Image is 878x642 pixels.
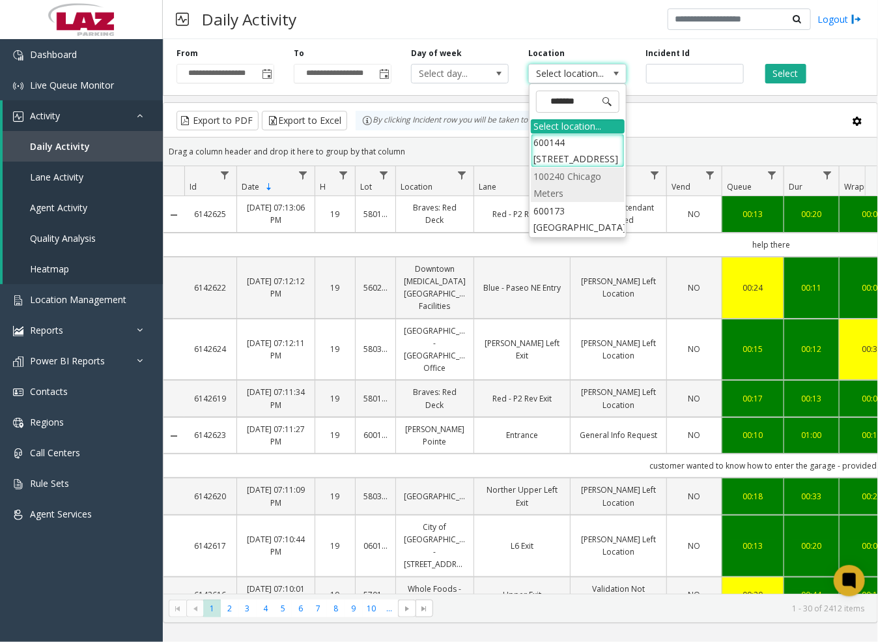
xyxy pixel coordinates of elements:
a: [GEOGRAPHIC_DATA] [404,490,466,503]
span: Quality Analysis [30,232,96,244]
a: [GEOGRAPHIC_DATA] - [GEOGRAPHIC_DATA] Office [404,325,466,375]
a: 19 [323,343,347,355]
span: Select day... [412,65,489,83]
a: Braves: Red Deck [404,201,466,226]
a: 01:00 [792,429,831,441]
li: 600173 [GEOGRAPHIC_DATA] [531,202,625,236]
span: NO [688,393,701,404]
a: Logout [817,12,862,26]
a: 00:20 [792,208,831,220]
a: 00:20 [792,540,831,552]
span: Live Queue Monitor [30,79,114,91]
div: By clicking Incident row you will be taken to the incident details page. [356,111,627,130]
a: 00:13 [792,392,831,405]
a: Location Filter Menu [453,166,471,184]
a: Daily Activity [3,131,163,162]
a: Collapse Details [163,210,184,220]
a: 00:17 [730,392,776,405]
a: 00:44 [792,589,831,601]
span: Page 8 [327,600,345,617]
label: Day of week [411,48,462,59]
img: 'icon' [13,510,23,520]
a: City of [GEOGRAPHIC_DATA] - [STREET_ADDRESS] [404,521,466,571]
img: 'icon' [13,448,23,459]
a: NO [675,392,714,405]
a: 00:13 [730,208,776,220]
a: 580116 [363,208,388,220]
a: Lot Filter Menu [375,166,393,184]
label: From [177,48,198,59]
a: 00:12 [792,343,831,355]
a: Dur Filter Menu [819,166,836,184]
a: 6142619 [192,392,229,405]
img: 'icon' [13,81,23,91]
a: General Info Request [578,429,658,441]
a: 00:13 [730,540,776,552]
span: Queue [727,181,752,192]
a: 00:15 [730,343,776,355]
span: Location [401,181,432,192]
a: 580363 [363,490,388,503]
a: [PERSON_NAME] Left Location [578,386,658,411]
span: Lot [360,181,372,192]
a: Validation Not Working [578,583,658,607]
a: Issue Filter Menu [646,166,664,184]
a: Heatmap [3,254,163,284]
img: infoIcon.svg [362,115,373,126]
div: Drag a column header and drop it here to group by that column [163,140,877,163]
a: 19 [323,540,347,552]
h3: Daily Activity [195,3,303,35]
span: Heatmap [30,263,69,275]
span: Date [242,181,259,192]
a: Downtown [MEDICAL_DATA][GEOGRAPHIC_DATA] Facilities [404,263,466,313]
span: Dashboard [30,48,77,61]
a: NO [675,589,714,601]
a: Id Filter Menu [216,166,234,184]
a: Red - P2 Rev Exit [482,392,562,405]
a: Collapse Details [163,431,184,441]
span: Page 2 [221,600,238,617]
button: Select [765,64,806,83]
div: 00:33 [792,490,831,503]
a: 19 [323,490,347,503]
a: [DATE] 07:12:12 PM [245,275,307,300]
span: Agent Activity [30,201,87,214]
span: Page 4 [257,600,274,617]
a: Entrance [482,429,562,441]
span: Page 1 [203,600,221,617]
span: Page 6 [292,600,309,617]
img: 'icon' [13,295,23,306]
a: 00:11 [792,282,831,294]
a: [DATE] 07:11:09 PM [245,484,307,508]
span: NO [688,491,701,502]
a: 19 [323,589,347,601]
img: 'icon' [13,50,23,61]
span: Power BI Reports [30,355,105,367]
a: [DATE] 07:10:01 PM [245,583,307,607]
img: 'icon' [13,357,23,367]
a: 060133 [363,540,388,552]
img: 'icon' [13,479,23,489]
span: Daily Activity [30,140,90,153]
span: Page 11 [380,600,398,617]
span: Page 5 [274,600,292,617]
a: [PERSON_NAME] Left Exit [482,337,562,362]
a: NO [675,343,714,355]
a: H Filter Menu [335,166,352,184]
div: Data table [163,166,877,594]
span: NO [688,589,701,600]
span: Sortable [264,182,274,192]
a: Norther Upper Left Exit [482,484,562,508]
li: 600144 [STREET_ADDRESS] [531,134,625,168]
span: Agent Services [30,508,92,520]
span: Location Management [30,293,126,306]
a: 6142624 [192,343,229,355]
span: NO [688,430,701,441]
button: Export to PDF [177,111,259,130]
a: Agent Activity [3,192,163,223]
a: 580116 [363,392,388,405]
